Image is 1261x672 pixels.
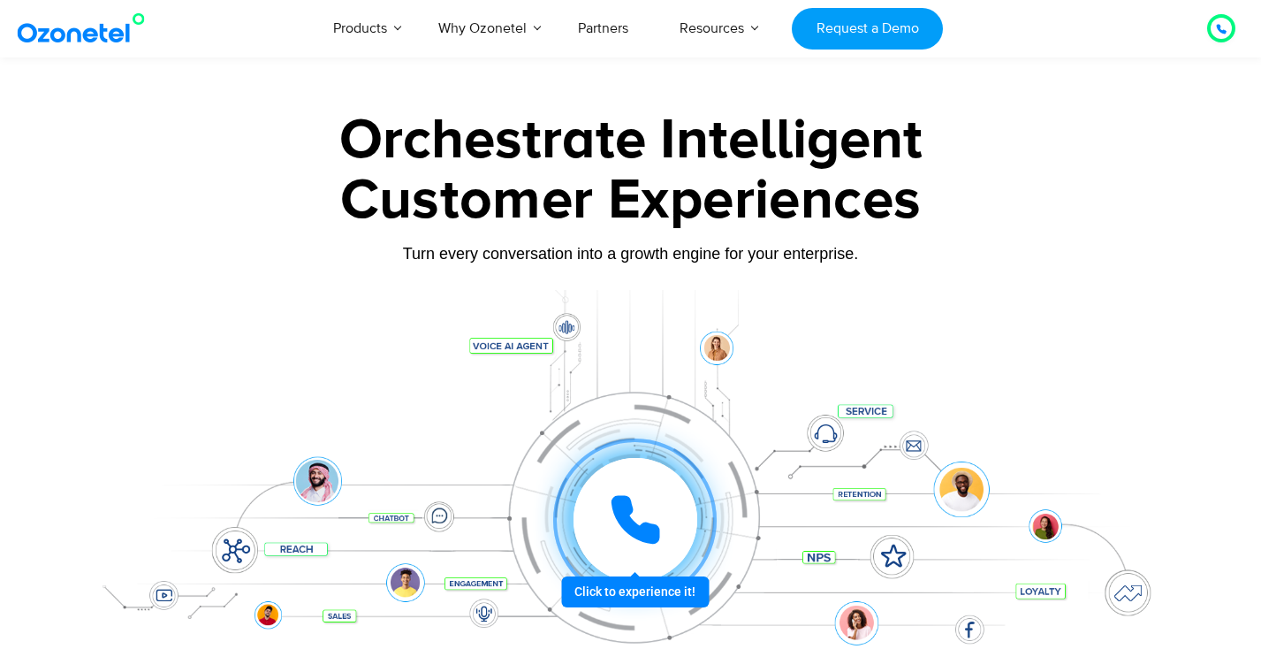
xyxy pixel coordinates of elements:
div: Turn every conversation into a growth engine for your enterprise. [79,244,1183,263]
div: Customer Experiences [79,158,1183,243]
div: Orchestrate Intelligent [79,112,1183,169]
a: Request a Demo [792,8,943,50]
